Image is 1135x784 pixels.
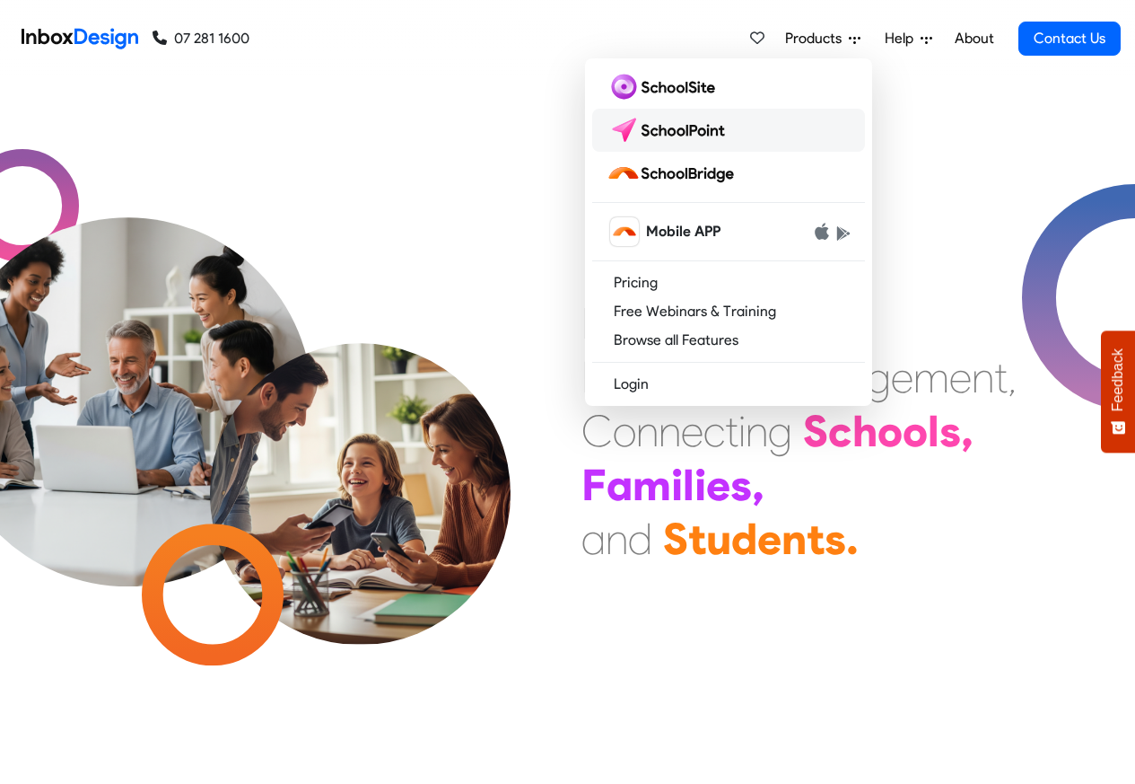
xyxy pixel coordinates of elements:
[581,512,606,566] div: a
[949,21,999,57] a: About
[636,404,659,458] div: n
[746,404,768,458] div: n
[694,458,706,512] div: i
[581,404,613,458] div: C
[606,512,628,566] div: n
[803,404,828,458] div: S
[891,350,913,404] div: e
[867,350,891,404] div: g
[592,326,865,355] a: Browse all Features
[877,404,903,458] div: o
[628,512,652,566] div: d
[581,296,616,350] div: M
[1110,348,1126,411] span: Feedback
[607,116,733,145] img: schoolpoint logo
[781,512,807,566] div: n
[825,512,846,566] div: s
[613,404,636,458] div: o
[681,404,703,458] div: e
[683,458,694,512] div: l
[706,458,730,512] div: e
[581,296,1017,566] div: Maximising Efficient & Engagement, Connecting Schools, Families, and Students.
[592,210,865,253] a: schoolbridge icon Mobile APP
[633,458,671,512] div: m
[828,404,852,458] div: c
[153,28,249,49] a: 07 281 1600
[581,350,604,404] div: E
[663,512,688,566] div: S
[706,512,731,566] div: u
[731,512,757,566] div: d
[581,458,607,512] div: F
[592,370,865,399] a: Login
[738,404,746,458] div: i
[607,458,633,512] div: a
[671,458,683,512] div: i
[972,350,994,404] div: n
[725,404,738,458] div: t
[607,159,741,188] img: schoolbridge logo
[961,404,973,458] div: ,
[807,512,825,566] div: t
[852,404,877,458] div: h
[1101,330,1135,453] button: Feedback - Show survey
[903,404,928,458] div: o
[1018,22,1121,56] a: Contact Us
[688,512,706,566] div: t
[994,350,1008,404] div: t
[768,404,792,458] div: g
[1008,350,1017,404] div: ,
[939,404,961,458] div: s
[592,297,865,326] a: Free Webinars & Training
[757,512,781,566] div: e
[703,404,725,458] div: c
[646,221,720,242] span: Mobile APP
[885,28,921,49] span: Help
[949,350,972,404] div: e
[752,458,764,512] div: ,
[877,21,939,57] a: Help
[778,21,868,57] a: Products
[730,458,752,512] div: s
[928,404,939,458] div: l
[913,350,949,404] div: m
[592,269,865,297] a: Pricing
[585,58,872,406] div: Products
[659,404,681,458] div: n
[846,512,859,566] div: .
[785,28,849,49] span: Products
[610,217,639,246] img: schoolbridge icon
[172,269,548,645] img: parents_with_child.png
[607,73,722,101] img: schoolsite logo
